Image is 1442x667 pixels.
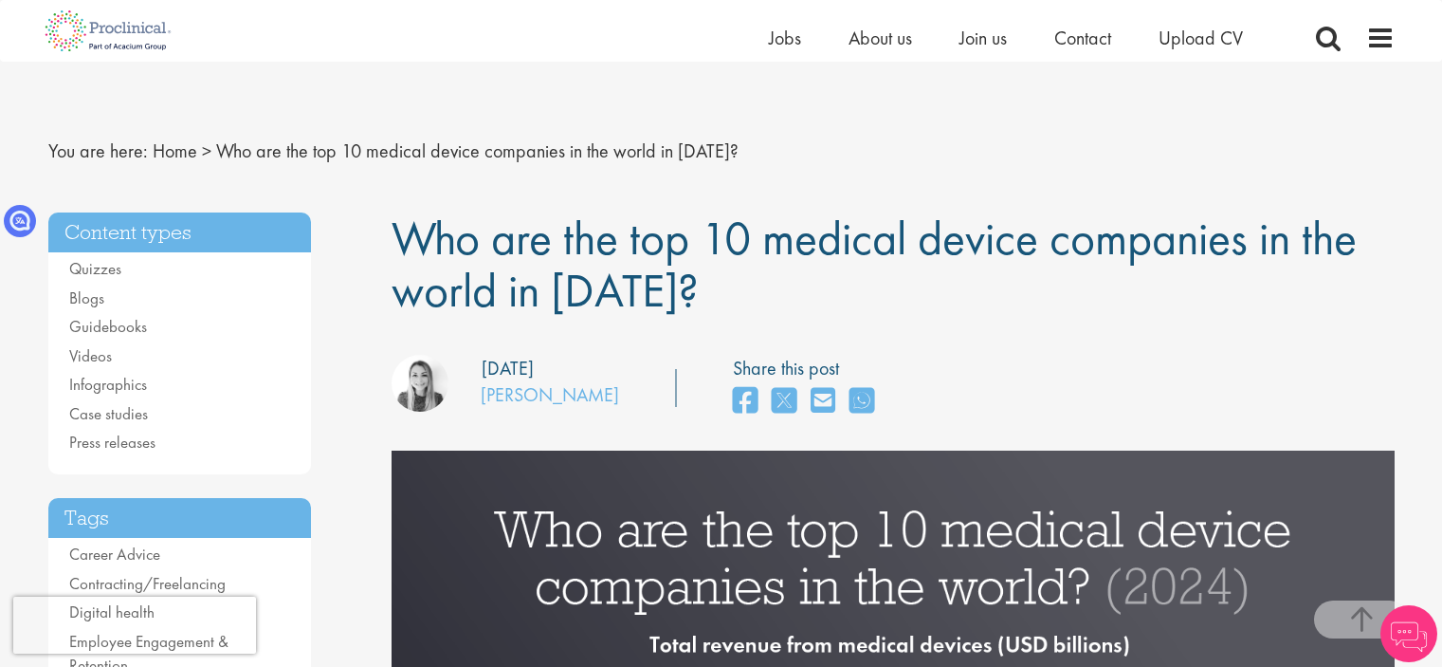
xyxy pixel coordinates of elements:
a: share on whats app [849,381,874,422]
span: You are here: [48,139,148,163]
img: Chatbot [1380,605,1437,662]
a: share on facebook [733,381,758,422]
span: > [202,139,211,163]
a: Contracting/Freelancing [69,573,226,594]
span: Who are the top 10 medical device companies in the world in [DATE]? [216,139,739,163]
a: Press releases [69,432,155,453]
a: Join us [959,26,1007,50]
div: [DATE] [482,355,534,382]
a: Quizzes [69,258,121,279]
a: Infographics [69,374,147,395]
a: Case studies [69,403,148,424]
a: share on twitter [772,381,796,422]
a: Guidebooks [69,316,147,337]
span: Who are the top 10 medical device companies in the world in [DATE]? [392,208,1357,321]
iframe: reCAPTCHA [13,597,256,654]
a: Videos [69,345,112,366]
h3: Tags [48,498,312,539]
a: Jobs [769,26,801,50]
a: [PERSON_NAME] [481,382,619,407]
label: Share this post [733,355,884,382]
a: Blogs [69,287,104,308]
a: Upload CV [1159,26,1243,50]
h3: Content types [48,213,312,253]
img: Hannah Burke [392,355,448,412]
a: About us [849,26,912,50]
a: breadcrumb link [153,139,197,163]
a: Career Advice [69,544,160,565]
a: share on email [811,381,835,422]
a: Contact [1054,26,1111,50]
